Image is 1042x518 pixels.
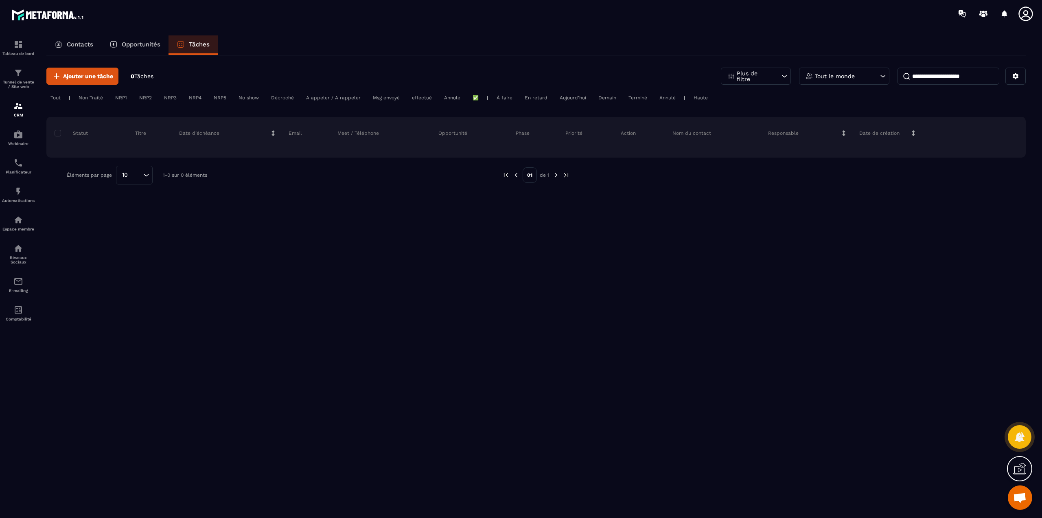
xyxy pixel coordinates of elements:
div: NRP5 [210,93,230,103]
p: | [487,95,488,101]
div: Haute [690,93,712,103]
p: Plus de filtre [737,70,773,82]
a: Mở cuộc trò chuyện [1008,485,1032,510]
div: En retard [521,93,552,103]
div: Non Traité [74,93,107,103]
img: formation [13,40,23,49]
div: effectué [408,93,436,103]
p: | [69,95,70,101]
p: Tout le monde [815,73,855,79]
div: Tout [46,93,65,103]
div: No show [234,93,263,103]
a: emailemailE-mailing [2,270,35,299]
a: automationsautomationsWebinaire [2,123,35,152]
p: Tunnel de vente / Site web [2,80,35,89]
a: automationsautomationsEspace membre [2,209,35,237]
div: NRP2 [135,93,156,103]
p: Email [289,130,302,136]
img: next [552,171,560,179]
img: formation [13,101,23,111]
p: Webinaire [2,141,35,146]
p: Phase [516,130,530,136]
p: Responsable [768,130,799,136]
a: schedulerschedulerPlanificateur [2,152,35,180]
p: Tableau de bord [2,51,35,56]
div: NRP1 [111,93,131,103]
img: accountant [13,305,23,315]
a: Contacts [46,35,101,55]
p: Opportunité [438,130,467,136]
span: Ajouter une tâche [63,72,113,80]
div: Demain [594,93,620,103]
p: Opportunités [122,41,160,48]
p: Automatisations [2,198,35,203]
a: formationformationTunnel de vente / Site web [2,62,35,95]
p: 0 [131,72,153,80]
span: Tâches [134,73,153,79]
p: Titre [135,130,146,136]
p: Réseaux Sociaux [2,255,35,264]
p: Contacts [67,41,93,48]
span: 10 [119,171,131,180]
p: Éléments par page [67,172,112,178]
img: email [13,277,23,286]
a: formationformationTableau de bord [2,33,35,62]
p: Date d’échéance [179,130,219,136]
p: Action [621,130,636,136]
a: accountantaccountantComptabilité [2,299,35,327]
input: Search for option [131,171,141,180]
div: A appeler / A rappeler [302,93,365,103]
p: Tâches [189,41,210,48]
img: prev [512,171,520,179]
p: de 1 [540,172,549,178]
img: formation [13,68,23,78]
div: Msg envoyé [369,93,404,103]
div: Search for option [116,166,153,184]
div: Terminé [624,93,651,103]
div: NRP4 [185,93,206,103]
p: Meet / Téléphone [337,130,379,136]
div: NRP3 [160,93,181,103]
p: 01 [523,167,537,183]
div: Annulé [655,93,680,103]
img: social-network [13,244,23,253]
p: Statut [57,130,88,136]
a: social-networksocial-networkRéseaux Sociaux [2,237,35,270]
img: logo [11,7,85,22]
button: Ajouter une tâche [46,68,118,85]
p: CRM [2,113,35,117]
a: automationsautomationsAutomatisations [2,180,35,209]
p: Espace membre [2,227,35,231]
img: automations [13,129,23,139]
p: Priorité [565,130,582,136]
p: Comptabilité [2,317,35,321]
a: formationformationCRM [2,95,35,123]
a: Tâches [169,35,218,55]
div: ✅ [468,93,483,103]
p: 1-0 sur 0 éléments [163,172,207,178]
div: Annulé [440,93,464,103]
p: Nom du contact [672,130,711,136]
p: | [684,95,685,101]
img: scheduler [13,158,23,168]
a: Opportunités [101,35,169,55]
p: E-mailing [2,288,35,293]
img: prev [502,171,510,179]
p: Planificateur [2,170,35,174]
img: automations [13,215,23,225]
img: automations [13,187,23,196]
div: Aujourd'hui [556,93,590,103]
p: Date de création [859,130,900,136]
div: À faire [493,93,517,103]
img: next [563,171,570,179]
div: Décroché [267,93,298,103]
